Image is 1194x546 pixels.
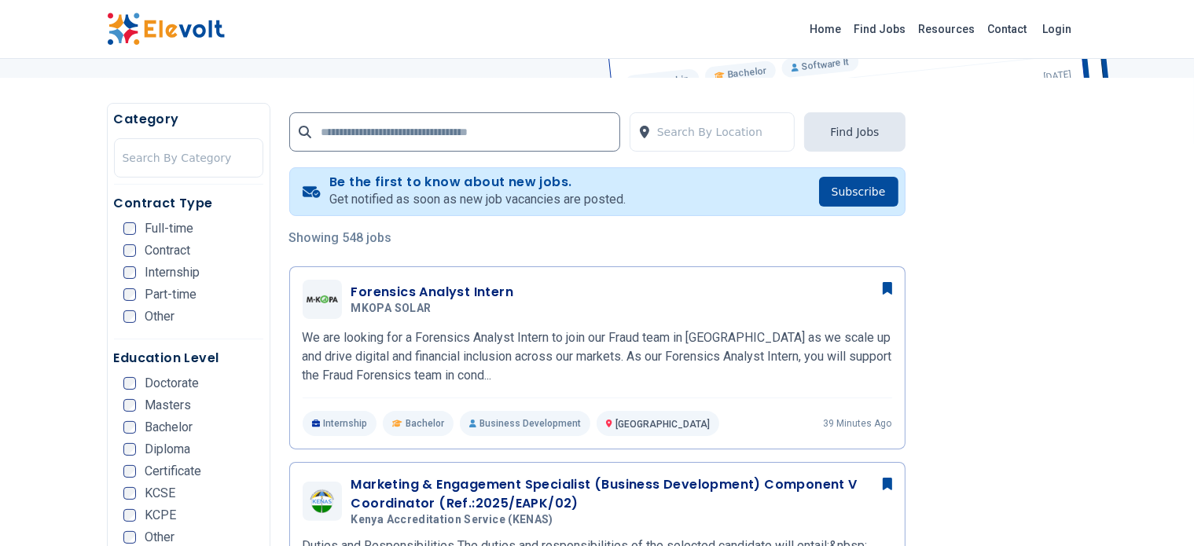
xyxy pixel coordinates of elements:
span: Other [145,531,175,544]
span: Kenya Accreditation Service (KENAS) [351,513,553,527]
span: Diploma [145,443,191,456]
input: Masters [123,399,136,412]
input: Other [123,531,136,544]
input: Contract [123,244,136,257]
span: Certificate [145,465,202,478]
span: [GEOGRAPHIC_DATA] [615,419,710,430]
a: Contact [982,16,1034,42]
input: Diploma [123,443,136,456]
h3: Forensics Analyst Intern [351,283,514,302]
span: Doctorate [145,377,200,390]
input: Doctorate [123,377,136,390]
input: KCPE [123,509,136,522]
a: Find Jobs [848,16,913,42]
input: Full-time [123,222,136,235]
h5: Contract Type [114,194,263,213]
span: Other [145,310,175,323]
h3: Marketing & Engagement Specialist (Business Development) Component V Coordinator (Ref.:2025/EAPK/02) [351,475,892,513]
a: Login [1034,13,1082,45]
a: Home [804,16,848,42]
h5: Education Level [114,349,263,368]
span: KCPE [145,509,177,522]
span: Part-time [145,288,197,301]
iframe: Chat Widget [1115,471,1194,546]
input: Internship [123,266,136,279]
span: Contract [145,244,191,257]
a: MKOPA SOLARForensics Analyst InternMKOPA SOLARWe are looking for a Forensics Analyst Intern to jo... [303,280,892,436]
p: Business Development [460,411,590,436]
a: Resources [913,16,982,42]
p: 39 minutes ago [824,417,892,430]
input: Certificate [123,465,136,478]
p: Internship [303,411,377,436]
p: We are looking for a Forensics Analyst Intern to join our Fraud team in [GEOGRAPHIC_DATA] as we s... [303,328,892,385]
button: Find Jobs [804,112,905,152]
span: MKOPA SOLAR [351,302,432,316]
button: Subscribe [819,177,898,207]
input: Bachelor [123,421,136,434]
p: Showing 548 jobs [289,229,906,247]
h4: Be the first to know about new jobs. [329,174,626,190]
h5: Category [114,110,263,129]
span: Bachelor [145,421,193,434]
img: MKOPA SOLAR [307,295,338,303]
input: KCSE [123,487,136,500]
input: Other [123,310,136,323]
p: Get notified as soon as new job vacancies are posted. [329,190,626,209]
span: KCSE [145,487,176,500]
span: Bachelor [406,417,444,430]
img: Kenya Accreditation Service (KENAS) [307,489,338,514]
span: Full-time [145,222,194,235]
span: Internship [145,266,200,279]
span: Masters [145,399,192,412]
img: Elevolt [107,13,225,46]
input: Part-time [123,288,136,301]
